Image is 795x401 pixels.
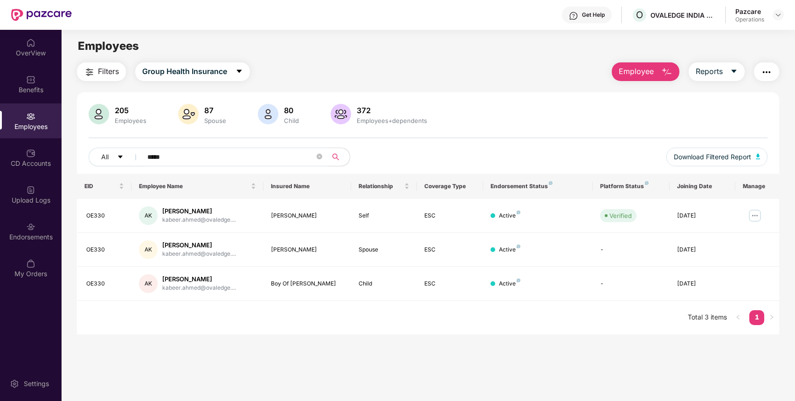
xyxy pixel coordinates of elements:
div: Verified [609,211,632,220]
div: ESC [424,245,475,254]
img: manageButton [747,208,762,223]
div: Spouse [202,117,228,124]
img: svg+xml;base64,PHN2ZyB4bWxucz0iaHR0cDovL3d3dy53My5vcmcvMjAwMC9zdmciIHdpZHRoPSI4IiBoZWlnaHQ9IjgiIH... [517,245,520,248]
span: close-circle [317,153,322,162]
div: [DATE] [677,211,728,220]
span: EID [84,183,118,190]
th: Coverage Type [417,174,483,199]
div: Active [499,279,520,288]
img: svg+xml;base64,PHN2ZyBpZD0iRW5kb3JzZW1lbnRzIiB4bWxucz0iaHR0cDovL3d3dy53My5vcmcvMjAwMC9zdmciIHdpZH... [26,222,35,231]
span: Employee [619,66,654,77]
th: EID [77,174,132,199]
div: Employees+dependents [355,117,429,124]
img: svg+xml;base64,PHN2ZyB4bWxucz0iaHR0cDovL3d3dy53My5vcmcvMjAwMC9zdmciIHdpZHRoPSI4IiBoZWlnaHQ9IjgiIH... [517,279,520,282]
img: svg+xml;base64,PHN2ZyBpZD0iU2V0dGluZy0yMHgyMCIgeG1sbnM9Imh0dHA6Ly93d3cudzMub3JnLzIwMDAvc3ZnIiB3aW... [10,379,19,388]
div: [PERSON_NAME] [271,211,344,220]
div: OE330 [86,211,124,220]
li: Next Page [764,310,779,325]
img: svg+xml;base64,PHN2ZyBpZD0iRHJvcGRvd24tMzJ4MzIiIHhtbG5zPSJodHRwOi8vd3d3LnczLm9yZy8yMDAwL3N2ZyIgd2... [774,11,782,19]
th: Manage [735,174,779,199]
div: ESC [424,211,475,220]
div: Platform Status [600,183,662,190]
span: Download Filtered Report [674,152,751,162]
div: [PERSON_NAME] [271,245,344,254]
div: OVALEDGE INDIA PRIVATE LIMITED [650,11,716,20]
img: svg+xml;base64,PHN2ZyB4bWxucz0iaHR0cDovL3d3dy53My5vcmcvMjAwMC9zdmciIHhtbG5zOnhsaW5rPSJodHRwOi8vd3... [756,154,760,159]
div: AK [139,240,158,259]
button: Employee [612,62,679,81]
div: Child [359,279,409,288]
div: AK [139,206,158,225]
div: Get Help [582,11,605,19]
button: Reportscaret-down [689,62,745,81]
img: svg+xml;base64,PHN2ZyB4bWxucz0iaHR0cDovL3d3dy53My5vcmcvMjAwMC9zdmciIHhtbG5zOnhsaW5rPSJodHRwOi8vd3... [331,104,351,124]
div: Spouse [359,245,409,254]
a: 1 [749,310,764,324]
div: AK [139,274,158,293]
button: Filters [77,62,126,81]
div: [PERSON_NAME] [162,275,236,284]
img: svg+xml;base64,PHN2ZyB4bWxucz0iaHR0cDovL3d3dy53My5vcmcvMjAwMC9zdmciIHdpZHRoPSIyNCIgaGVpZ2h0PSIyNC... [761,67,772,78]
span: right [769,314,774,320]
div: Settings [21,379,52,388]
div: kabeer.ahmed@ovaledge.... [162,284,236,292]
img: svg+xml;base64,PHN2ZyBpZD0iRW1wbG95ZWVzIiB4bWxucz0iaHR0cDovL3d3dy53My5vcmcvMjAwMC9zdmciIHdpZHRoPS... [26,112,35,121]
li: Previous Page [731,310,746,325]
span: caret-down [730,68,738,76]
span: Filters [98,66,119,77]
span: Relationship [359,183,402,190]
img: svg+xml;base64,PHN2ZyBpZD0iQmVuZWZpdHMiIHhtbG5zPSJodHRwOi8vd3d3LnczLm9yZy8yMDAwL3N2ZyIgd2lkdGg9Ij... [26,75,35,84]
img: svg+xml;base64,PHN2ZyBpZD0iSG9tZSIgeG1sbnM9Imh0dHA6Ly93d3cudzMub3JnLzIwMDAvc3ZnIiB3aWR0aD0iMjAiIG... [26,38,35,48]
div: Child [282,117,301,124]
span: caret-down [117,154,124,161]
div: [DATE] [677,279,728,288]
div: [PERSON_NAME] [162,241,236,250]
div: Pazcare [735,7,764,16]
li: Total 3 items [688,310,727,325]
span: Employees [78,39,139,53]
button: Allcaret-down [89,148,145,166]
img: svg+xml;base64,PHN2ZyB4bWxucz0iaHR0cDovL3d3dy53My5vcmcvMjAwMC9zdmciIHhtbG5zOnhsaW5rPSJodHRwOi8vd3... [661,67,672,78]
div: Operations [735,16,764,23]
div: OE330 [86,245,124,254]
div: kabeer.ahmed@ovaledge.... [162,250,236,258]
th: Insured Name [263,174,351,199]
img: svg+xml;base64,PHN2ZyBpZD0iQ0RfQWNjb3VudHMiIGRhdGEtbmFtZT0iQ0QgQWNjb3VudHMiIHhtbG5zPSJodHRwOi8vd3... [26,149,35,158]
div: 80 [282,106,301,115]
td: - [593,233,670,267]
img: svg+xml;base64,PHN2ZyB4bWxucz0iaHR0cDovL3d3dy53My5vcmcvMjAwMC9zdmciIHdpZHRoPSI4IiBoZWlnaHQ9IjgiIH... [549,181,553,185]
img: svg+xml;base64,PHN2ZyBpZD0iSGVscC0zMngzMiIgeG1sbnM9Imh0dHA6Ly93d3cudzMub3JnLzIwMDAvc3ZnIiB3aWR0aD... [569,11,578,20]
div: [PERSON_NAME] [162,207,236,216]
li: 1 [749,310,764,325]
div: Endorsement Status [491,183,585,190]
div: kabeer.ahmed@ovaledge.... [162,216,236,224]
span: caret-down [235,68,243,76]
span: O [636,9,643,20]
img: svg+xml;base64,PHN2ZyB4bWxucz0iaHR0cDovL3d3dy53My5vcmcvMjAwMC9zdmciIHdpZHRoPSIyNCIgaGVpZ2h0PSIyNC... [84,67,95,78]
th: Employee Name [131,174,263,199]
button: right [764,310,779,325]
div: Active [499,245,520,254]
div: 205 [113,106,148,115]
th: Joining Date [670,174,735,199]
div: [DATE] [677,245,728,254]
img: svg+xml;base64,PHN2ZyB4bWxucz0iaHR0cDovL3d3dy53My5vcmcvMjAwMC9zdmciIHhtbG5zOnhsaW5rPSJodHRwOi8vd3... [258,104,278,124]
div: 372 [355,106,429,115]
td: - [593,267,670,301]
img: svg+xml;base64,PHN2ZyB4bWxucz0iaHR0cDovL3d3dy53My5vcmcvMjAwMC9zdmciIHdpZHRoPSI4IiBoZWlnaHQ9IjgiIH... [645,181,649,185]
img: svg+xml;base64,PHN2ZyBpZD0iTXlfT3JkZXJzIiBkYXRhLW5hbWU9Ik15IE9yZGVycyIgeG1sbnM9Imh0dHA6Ly93d3cudz... [26,259,35,268]
div: 87 [202,106,228,115]
button: Group Health Insurancecaret-down [135,62,250,81]
button: search [327,148,350,166]
div: OE330 [86,279,124,288]
img: New Pazcare Logo [11,9,72,21]
div: ESC [424,279,475,288]
div: Self [359,211,409,220]
div: Boy Of [PERSON_NAME] [271,279,344,288]
span: All [101,152,109,162]
img: svg+xml;base64,PHN2ZyB4bWxucz0iaHR0cDovL3d3dy53My5vcmcvMjAwMC9zdmciIHhtbG5zOnhsaW5rPSJodHRwOi8vd3... [178,104,199,124]
img: svg+xml;base64,PHN2ZyBpZD0iVXBsb2FkX0xvZ3MiIGRhdGEtbmFtZT0iVXBsb2FkIExvZ3MiIHhtbG5zPSJodHRwOi8vd3... [26,185,35,195]
img: svg+xml;base64,PHN2ZyB4bWxucz0iaHR0cDovL3d3dy53My5vcmcvMjAwMC9zdmciIHhtbG5zOnhsaW5rPSJodHRwOi8vd3... [89,104,109,124]
span: close-circle [317,154,322,159]
span: search [327,153,345,161]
